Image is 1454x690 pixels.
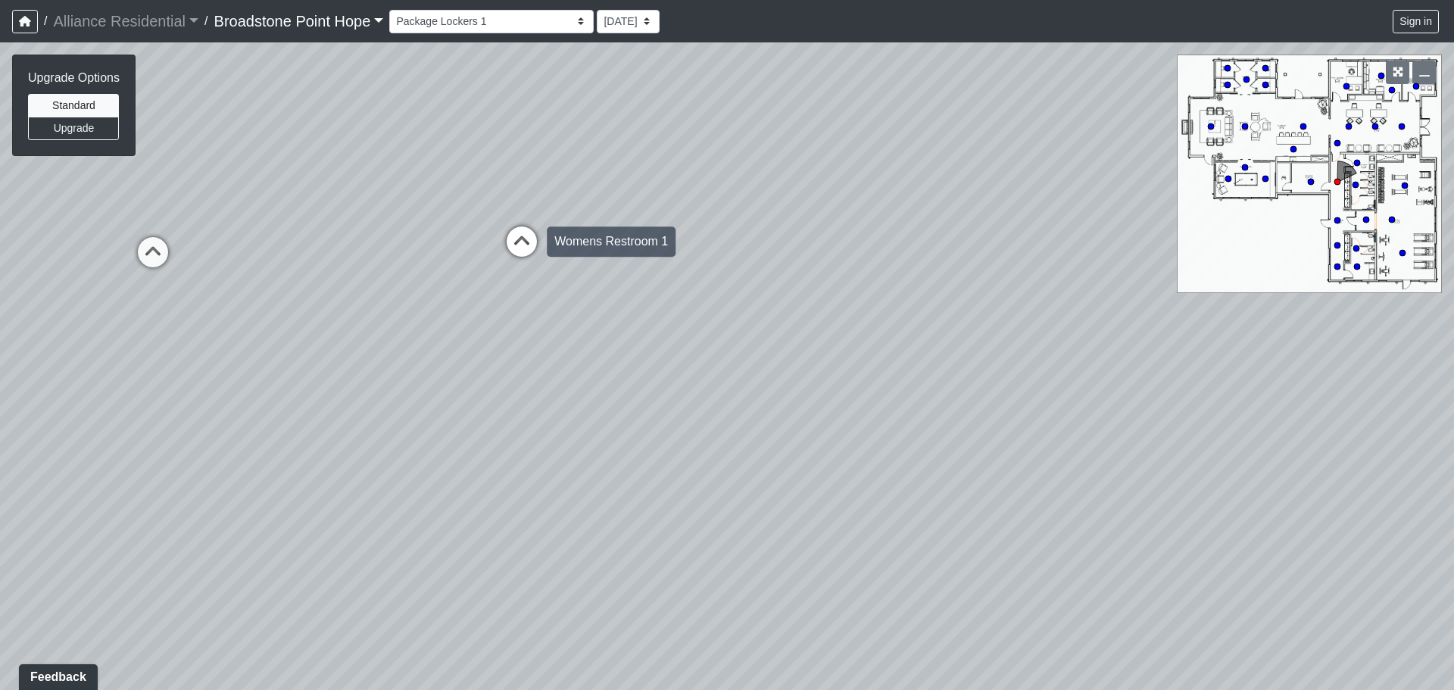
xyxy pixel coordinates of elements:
span: / [198,6,214,36]
div: Womens Restroom 1 [547,226,676,257]
button: Standard [28,94,119,117]
button: Sign in [1393,10,1439,33]
a: Broadstone Point Hope [214,6,384,36]
h6: Upgrade Options [28,70,120,85]
button: Upgrade [28,117,119,140]
a: Alliance Residential [53,6,198,36]
iframe: Ybug feedback widget [11,660,101,690]
span: / [38,6,53,36]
